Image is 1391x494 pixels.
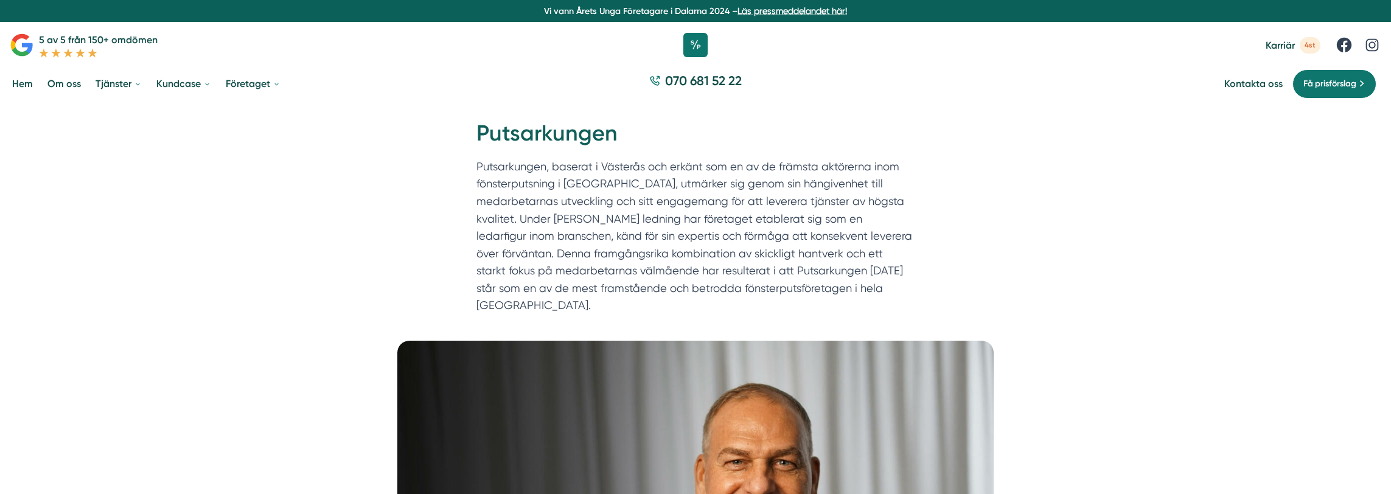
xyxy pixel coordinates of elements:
[665,72,742,89] span: 070 681 52 22
[1292,69,1376,99] a: Få prisförslag
[5,5,1386,17] p: Vi vann Årets Unga Företagare i Dalarna 2024 –
[223,68,283,99] a: Företaget
[476,158,915,320] p: Putsarkungen, baserat i Västerås och erkänt som en av de främsta aktörerna inom fönsterputsning i...
[93,68,144,99] a: Tjänster
[644,72,747,96] a: 070 681 52 22
[1303,77,1356,91] span: Få prisförslag
[45,68,83,99] a: Om oss
[1300,37,1320,54] span: 4st
[476,119,915,158] h1: Putsarkungen
[39,32,158,47] p: 5 av 5 från 150+ omdömen
[10,68,35,99] a: Hem
[1266,37,1320,54] a: Karriär 4st
[1266,40,1295,51] span: Karriär
[737,6,847,16] a: Läs pressmeddelandet här!
[154,68,214,99] a: Kundcase
[1224,78,1283,89] a: Kontakta oss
